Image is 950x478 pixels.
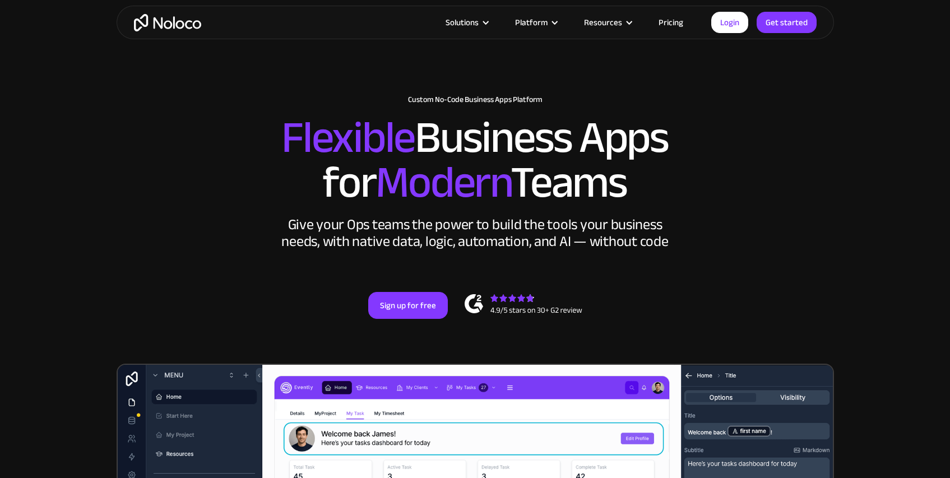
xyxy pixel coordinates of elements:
div: Give your Ops teams the power to build the tools your business needs, with native data, logic, au... [279,216,671,250]
span: Flexible [281,96,415,179]
span: Modern [376,141,511,224]
a: Pricing [645,15,697,30]
div: Solutions [446,15,479,30]
div: Platform [501,15,570,30]
h1: Custom No-Code Business Apps Platform [128,95,823,104]
h2: Business Apps for Teams [128,115,823,205]
div: Solutions [432,15,501,30]
div: Platform [515,15,548,30]
a: home [134,14,201,31]
a: Get started [757,12,817,33]
a: Sign up for free [368,292,448,319]
div: Resources [584,15,622,30]
a: Login [711,12,748,33]
div: Resources [570,15,645,30]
